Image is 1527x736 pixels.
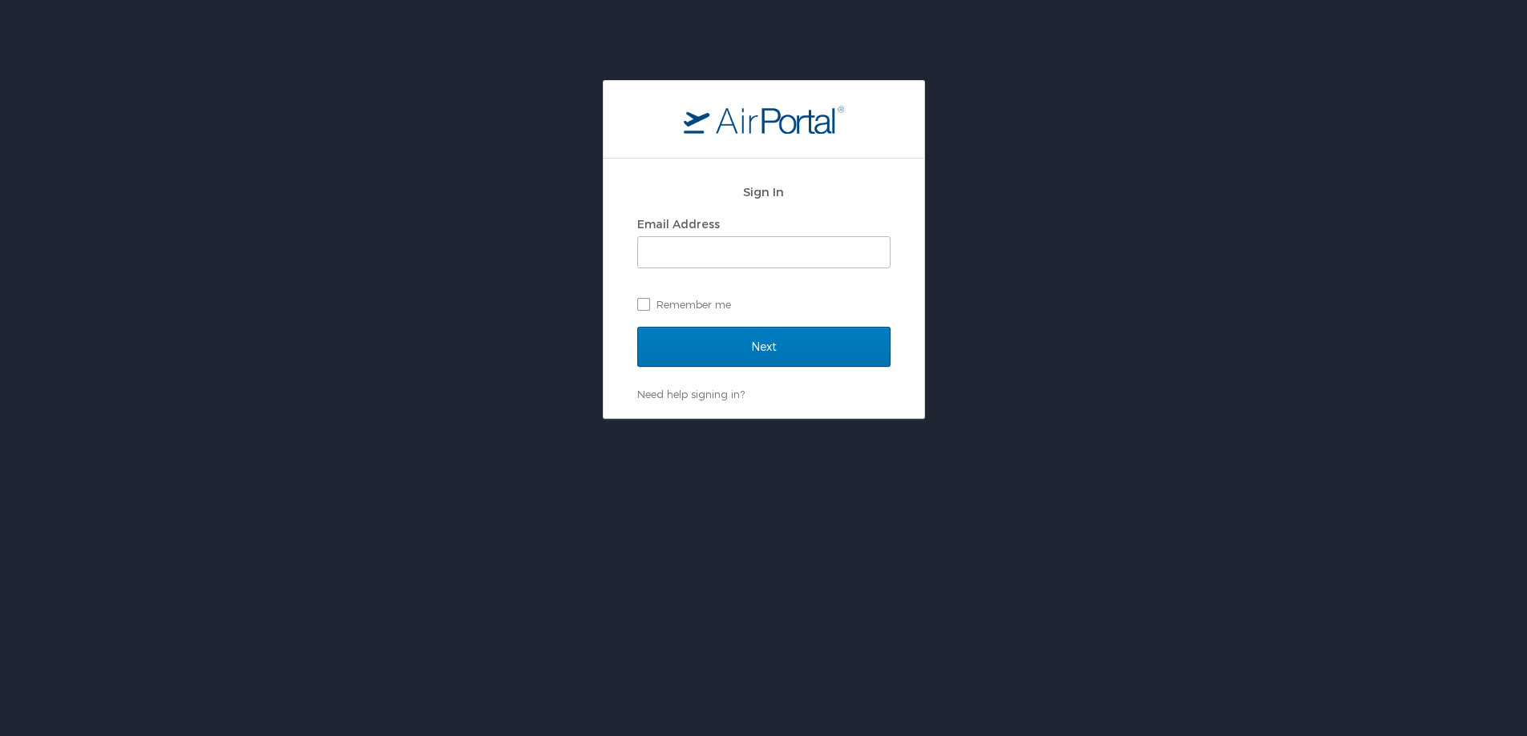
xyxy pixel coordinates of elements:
h2: Sign In [637,183,891,201]
label: Remember me [637,292,891,316]
a: Need help signing in? [637,388,745,400]
label: Email Address [637,217,720,231]
input: Next [637,327,891,367]
img: logo [684,105,844,134]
